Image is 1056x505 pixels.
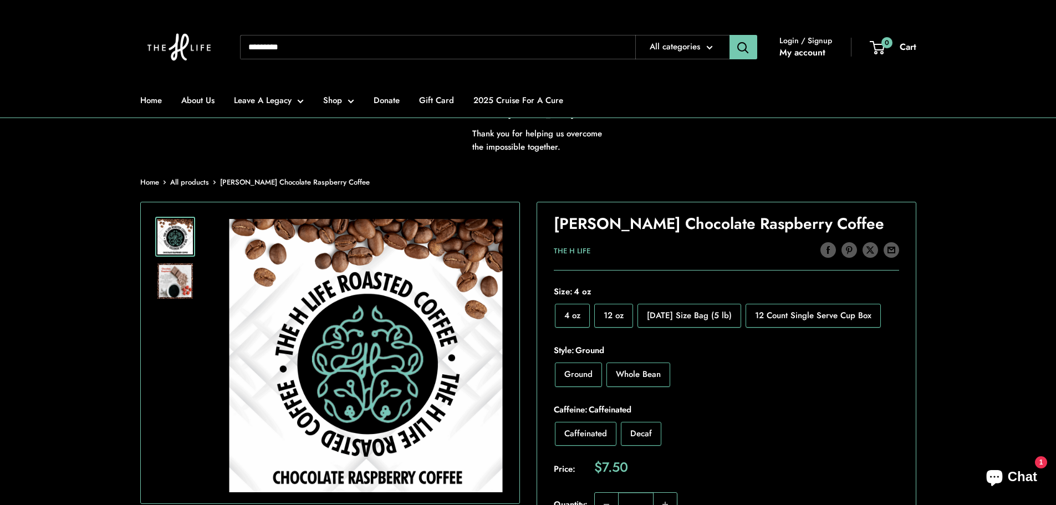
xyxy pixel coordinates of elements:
[755,309,871,322] span: 12 Count Single Serve Cup Box
[594,461,628,474] span: $7.50
[573,285,591,298] span: 4 oz
[554,284,899,299] span: Size:
[554,213,899,235] h1: [PERSON_NAME] Chocolate Raspberry Coffee
[473,93,563,108] a: 2025 Cruise For A Cure
[976,460,1047,496] inbox-online-store-chat: Shopify online store chat
[604,309,624,322] span: 12 oz
[140,176,370,189] nav: Breadcrumb
[574,344,604,356] span: Ground
[621,422,661,446] label: Decaf
[746,304,881,328] label: 12 Count Single Serve Cup Box
[647,309,732,322] span: [DATE] Size Bag (5 lb)
[170,177,209,187] a: All products
[157,263,193,299] img: Chocolate Raspberry Coffee
[554,343,899,358] span: Style:
[900,40,916,53] span: Cart
[140,11,218,83] img: The H Life
[588,404,631,416] span: Caffeinated
[555,422,616,446] label: Caffeinated
[630,427,652,440] span: Decaf
[220,177,370,187] span: [PERSON_NAME] Chocolate Raspberry Coffee
[555,363,602,386] label: Ground
[140,93,162,108] a: Home
[863,242,878,258] a: Tweet on Twitter
[555,304,590,328] label: 4 oz
[554,246,590,256] a: The H Life
[729,35,757,59] button: Search
[240,35,635,59] input: Search...
[564,368,593,380] span: Ground
[779,44,825,61] a: My account
[594,304,633,328] label: 12 oz
[554,402,899,417] span: Caffeine:
[323,93,354,108] a: Shop
[157,219,193,254] img: Chocolate Raspberry Coffee
[606,363,670,386] label: Whole Bean
[419,93,454,108] a: Gift Card
[229,219,503,492] img: Chocolate Raspberry Coffee
[871,39,916,55] a: 0 Cart
[140,177,159,187] a: Home
[881,37,892,48] span: 0
[820,242,836,258] a: Share on Facebook
[779,33,832,48] span: Login / Signup
[841,242,857,258] a: Pin on Pinterest
[884,242,899,258] a: Share by email
[637,304,741,328] label: Monday Size Bag (5 lb)
[234,93,304,108] a: Leave A Legacy
[472,127,611,154] p: Thank you for helping us overcome the impossible together.
[374,93,400,108] a: Donate
[181,93,215,108] a: About Us
[564,309,580,322] span: 4 oz
[616,368,661,380] span: Whole Bean
[564,427,607,440] span: Caffeinated
[554,461,594,477] span: Price:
